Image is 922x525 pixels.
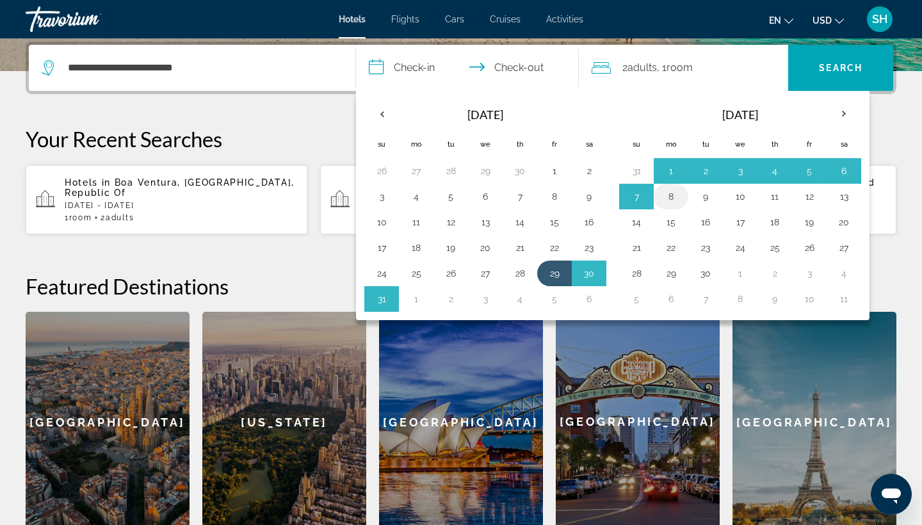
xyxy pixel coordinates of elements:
[544,239,565,257] button: Day 22
[579,162,599,180] button: Day 2
[799,264,820,282] button: Day 3
[834,264,854,282] button: Day 4
[441,290,461,308] button: Day 2
[490,14,521,24] a: Cruises
[371,264,392,282] button: Day 24
[661,162,681,180] button: Day 1
[764,264,785,282] button: Day 2
[406,162,426,180] button: Day 27
[871,474,912,515] iframe: Bouton de lancement de la fenêtre de messagerie
[371,162,392,180] button: Day 26
[579,213,599,231] button: Day 16
[29,45,893,91] div: Search widget
[730,264,750,282] button: Day 1
[627,61,657,74] span: Adults
[730,239,750,257] button: Day 24
[544,188,565,206] button: Day 8
[441,264,461,282] button: Day 26
[863,6,896,33] button: User Menu
[819,63,862,73] span: Search
[65,177,111,188] span: Hotels in
[834,188,854,206] button: Day 13
[834,213,854,231] button: Day 20
[834,162,854,180] button: Day 6
[26,3,154,36] a: Travorium
[799,162,820,180] button: Day 5
[764,213,785,231] button: Day 18
[788,45,893,91] button: Search
[730,290,750,308] button: Day 8
[475,213,496,231] button: Day 13
[475,162,496,180] button: Day 29
[799,188,820,206] button: Day 12
[106,213,134,222] span: Adults
[834,239,854,257] button: Day 27
[320,165,602,235] button: Hotels in [GEOGRAPHIC_DATA], [GEOGRAPHIC_DATA], [GEOGRAPHIC_DATA] (TCI)[DATE] - [DATE]1Room2Adult...
[661,188,681,206] button: Day 8
[813,15,832,26] span: USD
[579,239,599,257] button: Day 23
[510,213,530,231] button: Day 14
[661,239,681,257] button: Day 22
[406,239,426,257] button: Day 18
[339,14,366,24] a: Hotels
[695,162,716,180] button: Day 2
[579,290,599,308] button: Day 6
[26,273,896,299] h2: Featured Destinations
[579,45,789,91] button: Travelers: 2 adults, 0 children
[695,264,716,282] button: Day 30
[695,213,716,231] button: Day 16
[364,99,606,312] table: Left calendar grid
[441,162,461,180] button: Day 28
[441,213,461,231] button: Day 12
[67,58,336,77] input: Search hotel destination
[364,99,399,129] button: Previous month
[764,239,785,257] button: Day 25
[827,99,861,129] button: Next month
[546,14,583,24] a: Activities
[799,290,820,308] button: Day 10
[510,188,530,206] button: Day 7
[626,264,647,282] button: Day 28
[406,290,426,308] button: Day 1
[769,11,793,29] button: Change language
[799,213,820,231] button: Day 19
[764,290,785,308] button: Day 9
[475,239,496,257] button: Day 20
[441,188,461,206] button: Day 5
[619,99,861,312] table: Right calendar grid
[544,213,565,231] button: Day 15
[445,14,464,24] a: Cars
[26,126,896,152] p: Your Recent Searches
[626,188,647,206] button: Day 7
[475,264,496,282] button: Day 27
[872,13,887,26] span: SH
[406,188,426,206] button: Day 4
[622,59,657,77] span: 2
[441,239,461,257] button: Day 19
[764,162,785,180] button: Day 4
[661,264,681,282] button: Day 29
[654,99,827,130] th: [DATE]
[391,14,419,24] a: Flights
[510,239,530,257] button: Day 21
[579,264,599,282] button: Day 30
[661,290,681,308] button: Day 6
[764,188,785,206] button: Day 11
[695,290,716,308] button: Day 7
[544,290,565,308] button: Day 5
[626,290,647,308] button: Day 5
[399,99,572,130] th: [DATE]
[371,188,392,206] button: Day 3
[626,213,647,231] button: Day 14
[730,162,750,180] button: Day 3
[475,188,496,206] button: Day 6
[544,264,565,282] button: Day 29
[730,213,750,231] button: Day 17
[371,213,392,231] button: Day 10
